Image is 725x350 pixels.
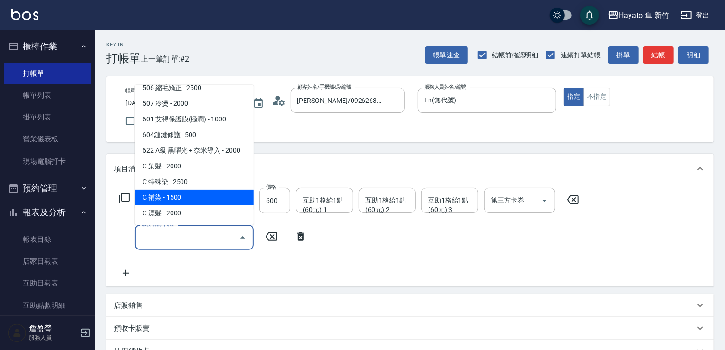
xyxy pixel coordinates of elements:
button: 預約管理 [4,176,91,201]
h5: 詹盈瑩 [29,324,77,333]
p: 店販銷售 [114,301,143,311]
p: 服務人員 [29,333,77,342]
span: C 染髮 - 2000 [135,158,254,174]
button: Choose date, selected date is 2025-09-26 [247,92,270,115]
span: C 補染 - 1500 [135,190,254,205]
button: Hayato 隼 新竹 [604,6,673,25]
img: Person [8,323,27,342]
p: 預收卡販賣 [114,323,150,333]
p: 項目消費 [114,164,143,174]
a: 打帳單 [4,63,91,84]
button: 結帳 [643,46,674,64]
button: save [580,6,599,25]
div: 店販銷售 [106,294,714,317]
label: 顧客姓名/手機號碼/編號 [297,83,352,91]
img: Logo [11,9,38,20]
a: 店家日報表 [4,250,91,272]
a: 報表目錄 [4,229,91,250]
span: 622 A級 黑曜光 + 奈米導入 - 2000 [135,143,254,158]
span: C 漂髮 - 2000 [135,205,254,221]
button: 登出 [677,7,714,24]
button: 明細 [678,46,709,64]
div: 項目消費 [106,154,714,184]
input: YYYY/MM/DD hh:mm [125,95,243,111]
button: Close [235,230,250,245]
button: 帳單速查 [425,46,468,64]
span: 連續打單結帳 [561,50,601,60]
label: 價格 [266,184,276,191]
span: 601 艾得保護膜(極潤) - 1000 [135,111,254,127]
button: 櫃檯作業 [4,34,91,59]
span: 507 冷燙 - 2000 [135,96,254,111]
h2: Key In [106,42,141,48]
a: 帳單列表 [4,84,91,106]
a: 互助點數明細 [4,295,91,316]
h3: 打帳單 [106,52,141,65]
span: 506 縮毛矯正 - 2500 [135,80,254,96]
a: 掛單列表 [4,106,91,128]
label: 帳單日期 [125,87,145,94]
button: 指定 [564,88,584,106]
div: 預收卡販賣 [106,317,714,340]
button: 報表及分析 [4,200,91,225]
span: 604鏈鍵修護 - 500 [135,127,254,143]
a: 營業儀表板 [4,128,91,150]
span: 結帳前確認明細 [492,50,539,60]
button: 不指定 [583,88,610,106]
button: Open [537,193,552,208]
button: 掛單 [608,46,639,64]
a: 互助日報表 [4,272,91,294]
a: 現場電腦打卡 [4,150,91,172]
span: C 特殊染 - 2500 [135,174,254,190]
label: 服務人員姓名/編號 [424,83,466,91]
div: Hayato 隼 新竹 [619,9,669,21]
span: 上一筆訂單:#2 [141,53,190,65]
